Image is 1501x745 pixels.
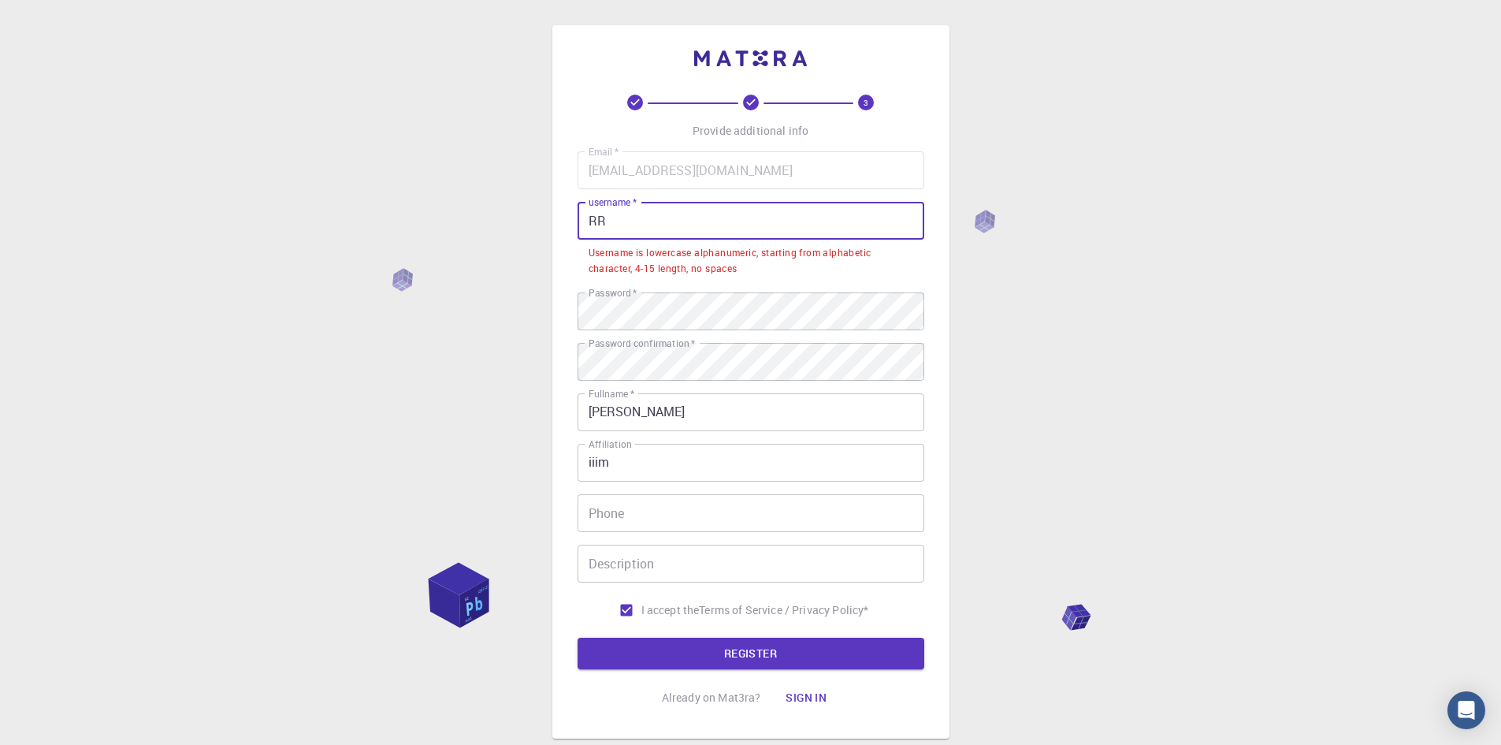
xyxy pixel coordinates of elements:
[699,602,868,618] p: Terms of Service / Privacy Policy *
[589,438,631,451] label: Affiliation
[773,682,839,713] button: Sign in
[1447,691,1485,729] div: Open Intercom Messenger
[662,690,761,706] p: Already on Mat3ra?
[589,245,913,277] div: Username is lowercase alphanumeric, starting from alphabetic character, 4-15 length, no spaces
[864,97,868,108] text: 3
[589,387,634,400] label: Fullname
[589,337,695,350] label: Password confirmation
[589,145,619,158] label: Email
[589,196,637,209] label: username
[578,638,924,669] button: REGISTER
[641,602,700,618] span: I accept the
[693,123,808,139] p: Provide additional info
[699,602,868,618] a: Terms of Service / Privacy Policy*
[589,286,637,300] label: Password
